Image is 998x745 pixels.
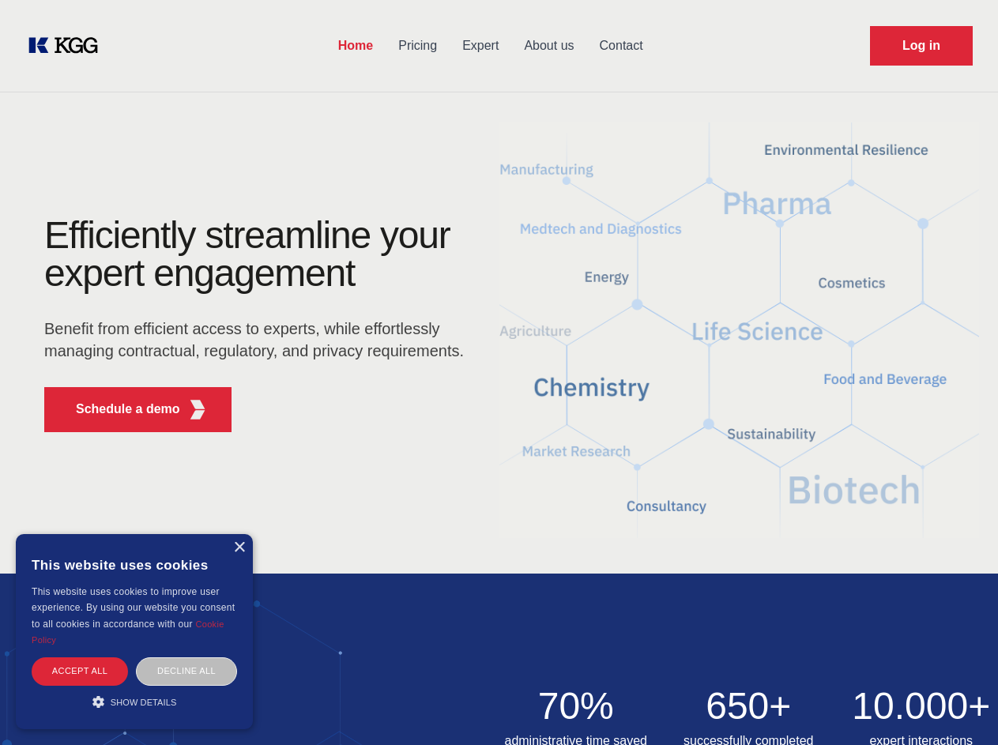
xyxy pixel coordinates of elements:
h2: 650+ [672,687,826,725]
div: Show details [32,694,237,709]
div: Decline all [136,657,237,685]
div: Accept all [32,657,128,685]
h2: 70% [499,687,653,725]
div: This website uses cookies [32,546,237,584]
img: KGG Fifth Element RED [499,103,980,558]
a: Request Demo [870,26,973,66]
a: KOL Knowledge Platform: Talk to Key External Experts (KEE) [25,33,111,58]
span: This website uses cookies to improve user experience. By using our website you consent to all coo... [32,586,235,630]
h1: Efficiently streamline your expert engagement [44,216,474,292]
a: Contact [587,25,656,66]
a: Pricing [386,25,450,66]
span: Show details [111,698,177,707]
a: About us [511,25,586,66]
a: Expert [450,25,511,66]
p: Benefit from efficient access to experts, while effortlessly managing contractual, regulatory, an... [44,318,474,362]
div: Close [233,542,245,554]
button: Schedule a demoKGG Fifth Element RED [44,387,232,432]
p: Schedule a demo [76,400,180,419]
a: Cookie Policy [32,619,224,645]
a: Home [326,25,386,66]
img: KGG Fifth Element RED [188,400,208,420]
